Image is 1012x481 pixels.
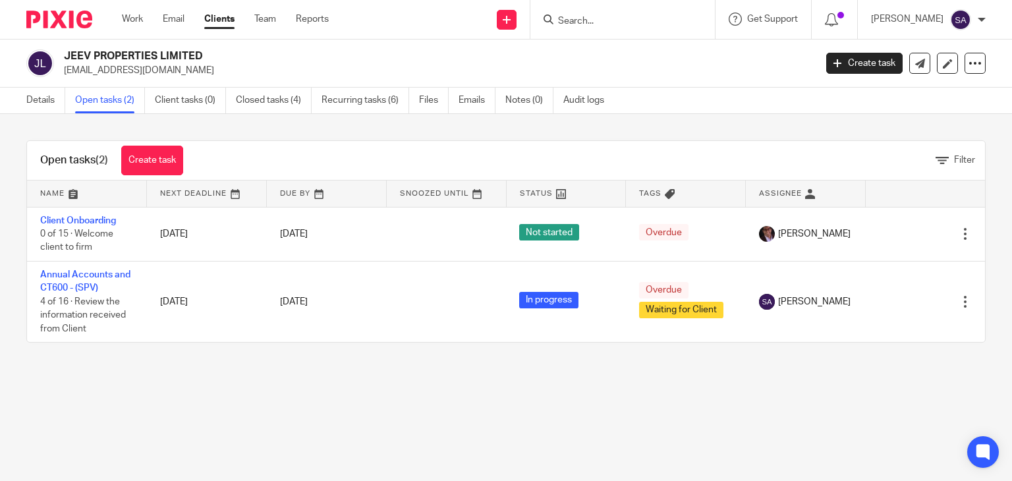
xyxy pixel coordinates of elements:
td: [DATE] [147,207,267,261]
a: Audit logs [563,88,614,113]
span: [DATE] [280,229,308,239]
a: Open tasks (2) [75,88,145,113]
a: Closed tasks (4) [236,88,312,113]
span: Overdue [639,282,689,298]
a: Files [419,88,449,113]
a: Details [26,88,65,113]
h1: Open tasks [40,154,108,167]
span: [DATE] [280,297,308,306]
span: Waiting for Client [639,302,723,318]
a: Emails [459,88,495,113]
h2: JEEV PROPERTIES LIMITED [64,49,658,63]
span: [PERSON_NAME] [778,227,851,240]
span: Get Support [747,14,798,24]
span: Not started [519,224,579,240]
img: svg%3E [26,49,54,77]
p: [PERSON_NAME] [871,13,943,26]
a: Team [254,13,276,26]
a: Create task [826,53,903,74]
a: Reports [296,13,329,26]
span: In progress [519,292,578,308]
span: Snoozed Until [400,190,469,197]
a: Work [122,13,143,26]
a: Client tasks (0) [155,88,226,113]
a: Annual Accounts and CT600 - (SPV) [40,270,130,293]
img: Pixie [26,11,92,28]
a: Clients [204,13,235,26]
a: Email [163,13,184,26]
a: Create task [121,146,183,175]
span: Tags [639,190,661,197]
input: Search [557,16,675,28]
span: Filter [954,156,975,165]
img: Wijay.jpg [759,226,775,242]
img: svg%3E [759,294,775,310]
a: Notes (0) [505,88,553,113]
img: svg%3E [950,9,971,30]
span: [PERSON_NAME] [778,295,851,308]
span: (2) [96,155,108,165]
p: [EMAIL_ADDRESS][DOMAIN_NAME] [64,64,806,77]
span: 0 of 15 · Welcome client to firm [40,229,113,252]
span: Status [520,190,553,197]
a: Client Onboarding [40,216,116,225]
a: Recurring tasks (6) [322,88,409,113]
span: 4 of 16 · Review the information received from Client [40,297,126,333]
span: Overdue [639,224,689,240]
td: [DATE] [147,261,267,342]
